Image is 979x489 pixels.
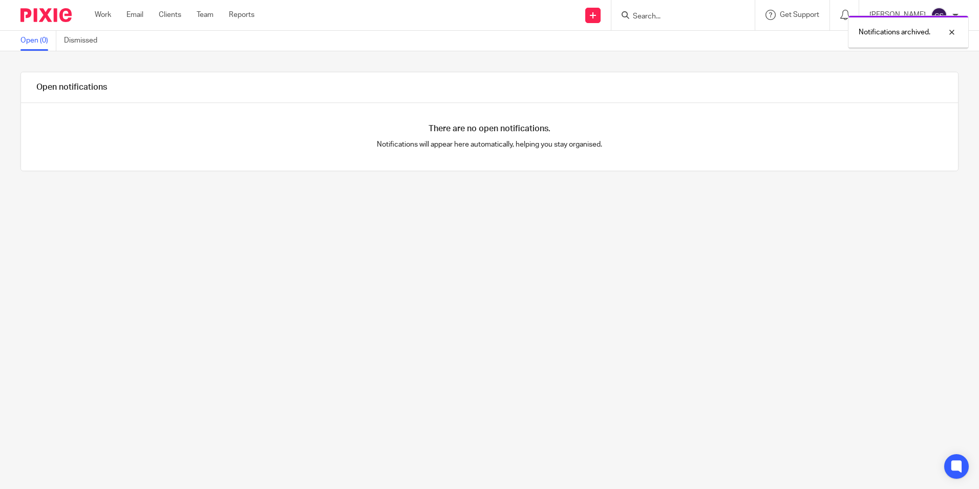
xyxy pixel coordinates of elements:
[20,31,56,51] a: Open (0)
[859,27,930,37] p: Notifications archived.
[256,139,724,150] p: Notifications will appear here automatically, helping you stay organised.
[95,10,111,20] a: Work
[126,10,143,20] a: Email
[64,31,105,51] a: Dismissed
[229,10,254,20] a: Reports
[197,10,214,20] a: Team
[20,8,72,22] img: Pixie
[931,7,947,24] img: svg%3E
[429,124,550,134] h4: There are no open notifications.
[159,10,181,20] a: Clients
[36,82,107,93] h1: Open notifications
